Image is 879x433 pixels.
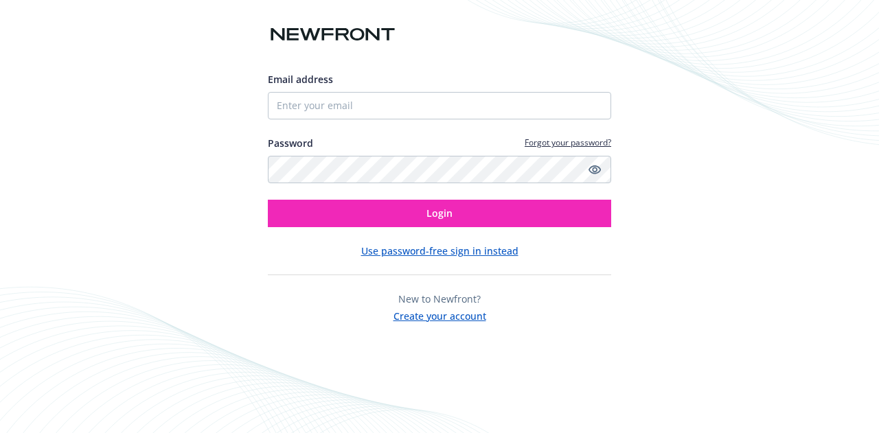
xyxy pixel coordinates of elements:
a: Forgot your password? [525,137,611,148]
input: Enter your email [268,92,611,119]
span: New to Newfront? [398,292,481,305]
img: Newfront logo [268,23,398,47]
button: Use password-free sign in instead [361,244,518,258]
button: Login [268,200,611,227]
a: Show password [586,161,603,178]
label: Password [268,136,313,150]
span: Email address [268,73,333,86]
input: Enter your password [268,156,611,183]
span: Login [426,207,453,220]
button: Create your account [393,306,486,323]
